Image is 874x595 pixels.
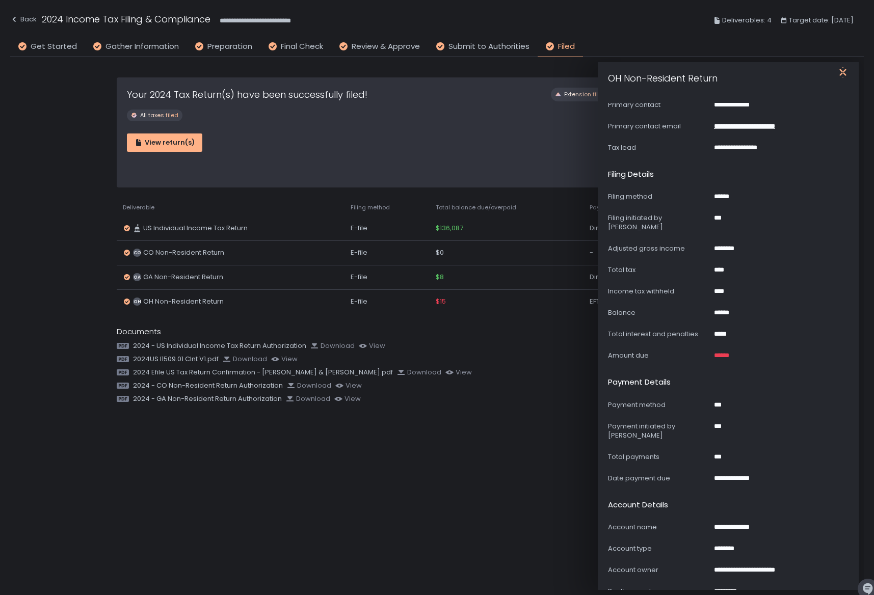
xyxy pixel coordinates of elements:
[352,41,420,52] span: Review & Approve
[42,12,210,26] h1: 2024 Income Tax Filing & Compliance
[117,326,757,338] div: Documents
[558,41,575,52] span: Filed
[448,41,529,52] span: Submit to Authorities
[789,14,854,26] span: Target date: [DATE]
[608,308,710,317] div: Balance
[590,273,636,282] span: Direct deposit
[608,523,710,532] div: Account name
[608,192,710,201] div: Filing method
[608,100,710,110] div: Primary contact
[271,355,298,364] button: view
[436,248,444,257] span: $0
[134,250,141,256] text: CO
[286,394,330,403] button: Download
[10,12,37,29] button: Back
[127,88,367,101] h1: Your 2024 Tax Return(s) have been successfully filed!
[608,122,710,131] div: Primary contact email
[608,169,654,180] h2: Filing details
[133,381,283,390] span: 2024 - CO Non-Resident Return Authorization
[397,368,441,377] button: Download
[608,213,710,232] div: Filing initiated by [PERSON_NAME]
[310,341,355,350] button: Download
[722,14,772,26] span: Deliverables: 4
[608,452,710,462] div: Total payments
[351,204,390,211] span: Filing method
[564,91,605,98] span: Extension filed
[608,376,671,388] h2: Payment details
[351,273,424,282] div: E-file
[287,381,331,390] button: Download
[436,297,446,306] span: $15
[590,248,593,257] span: -
[143,248,224,257] span: CO Non-Resident Return
[143,273,223,282] span: GA Non-Resident Return
[608,474,710,483] div: Date payment due
[133,394,282,403] span: 2024 - GA Non-Resident Return Authorization
[127,133,202,152] button: View return(s)
[608,330,710,339] div: Total interest and penalties
[359,341,385,350] button: view
[436,204,516,211] span: Total balance due/overpaid
[436,224,463,233] span: $136,087
[123,204,154,211] span: Deliverable
[608,287,710,296] div: Income tax withheld
[334,394,361,403] button: view
[134,274,141,280] text: GA
[608,422,710,440] div: Payment initiated by [PERSON_NAME]
[608,59,718,85] h1: OH Non-Resident Return
[133,341,306,350] span: 2024 - US Individual Income Tax Return Authorization
[281,41,323,52] span: Final Check
[436,273,444,282] span: $8
[351,248,424,257] div: E-file
[351,297,424,306] div: E-file
[207,41,252,52] span: Preparation
[608,351,710,360] div: Amount due
[351,224,424,233] div: E-file
[134,299,141,305] text: OH
[223,355,267,364] button: Download
[608,265,710,275] div: Total tax
[135,138,195,147] div: View return(s)
[608,400,710,410] div: Payment method
[10,13,37,25] div: Back
[31,41,77,52] span: Get Started
[133,368,393,377] span: 2024 Efile US Tax Return Confirmation - [PERSON_NAME] & [PERSON_NAME].pdf
[105,41,179,52] span: Gather Information
[335,381,362,390] button: view
[608,544,710,553] div: Account type
[608,565,710,575] div: Account owner
[608,244,710,253] div: Adjusted gross income
[133,355,219,364] span: 2024US I1509.01 Clnt V1.pdf
[590,297,600,306] span: EFT
[590,204,639,211] span: Payment method
[143,224,248,233] span: US Individual Income Tax Return
[590,224,636,233] span: Direct deposit
[608,143,710,152] div: Tax lead
[608,499,668,511] h2: Account details
[143,297,224,306] span: OH Non-Resident Return
[445,368,472,377] button: view
[140,112,178,119] span: All taxes filed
